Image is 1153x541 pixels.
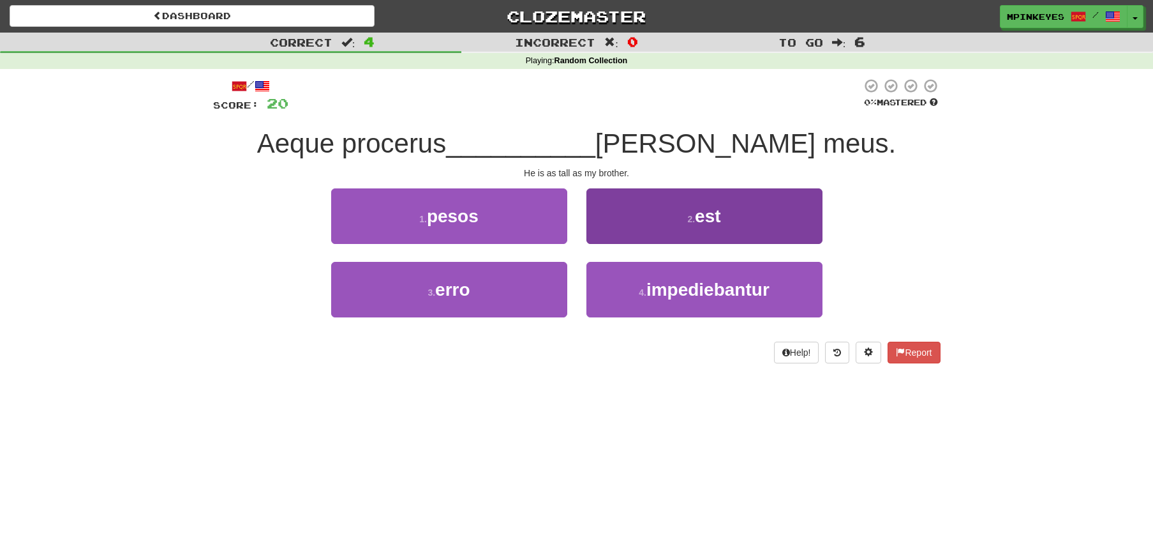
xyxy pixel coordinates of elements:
[1092,10,1099,19] span: /
[639,287,646,298] small: 4 .
[861,97,941,109] div: Mastered
[586,188,822,244] button: 2.est
[695,206,720,226] span: est
[10,5,375,27] a: Dashboard
[257,128,447,158] span: Aeque procerus
[687,214,695,224] small: 2 .
[213,78,288,94] div: /
[864,97,877,107] span: 0 %
[825,342,849,363] button: Round history (alt+y)
[435,280,470,300] span: erro
[331,188,567,244] button: 1.pesos
[604,37,618,48] span: :
[774,342,819,363] button: Help!
[428,287,435,298] small: 3 .
[394,5,759,27] a: Clozemaster
[267,95,288,111] span: 20
[1007,11,1064,22] span: mpinkeyes
[646,280,770,300] span: impediebantur
[854,34,865,49] span: 6
[341,37,355,48] span: :
[1000,5,1127,28] a: mpinkeyes /
[778,36,823,49] span: To go
[595,128,896,158] span: [PERSON_NAME] meus.
[515,36,595,49] span: Incorrect
[427,206,479,226] span: pesos
[627,34,638,49] span: 0
[213,167,941,179] div: He is as tall as my brother.
[270,36,332,49] span: Correct
[832,37,846,48] span: :
[888,342,940,363] button: Report
[554,56,628,65] strong: Random Collection
[213,100,259,110] span: Score:
[446,128,595,158] span: __________
[331,262,567,317] button: 3.erro
[364,34,375,49] span: 4
[419,214,427,224] small: 1 .
[586,262,822,317] button: 4.impediebantur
